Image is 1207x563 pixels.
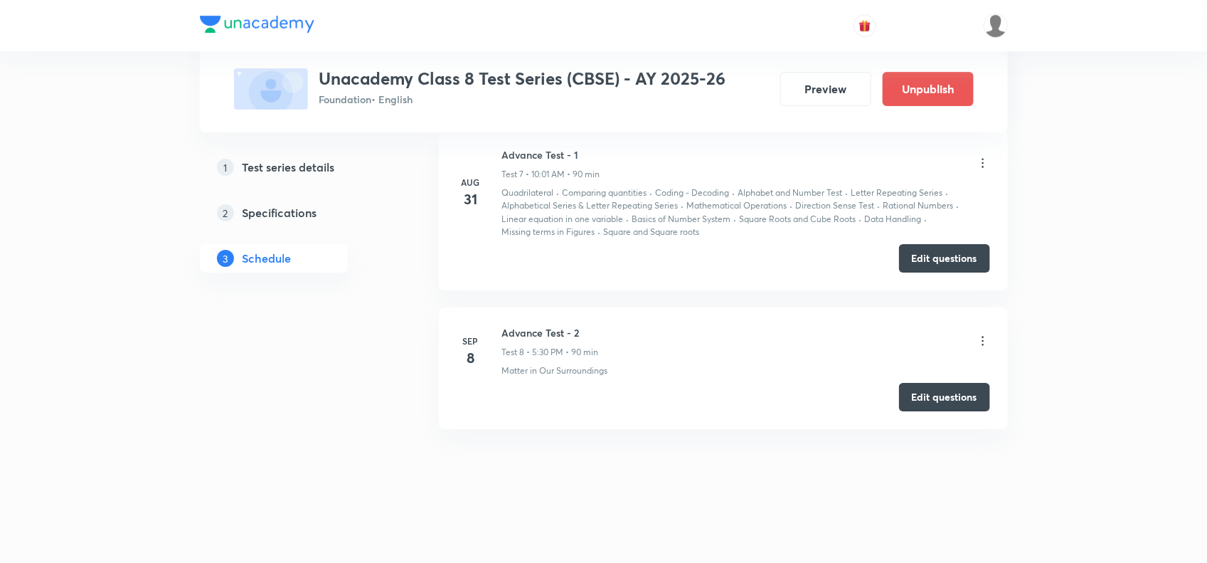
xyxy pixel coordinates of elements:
[502,226,595,238] p: Missing terms in Figures
[502,364,608,377] p: Matter in Our Surroundings
[899,244,990,273] button: Edit questions
[899,383,990,411] button: Edit questions
[457,176,485,189] h6: Aug
[502,147,600,162] h6: Advance Test - 1
[217,204,234,221] p: 2
[234,68,308,110] img: fallback-thumbnail.png
[217,250,234,267] p: 3
[457,335,485,347] h6: Sep
[217,159,234,176] p: 1
[846,186,849,199] div: ·
[925,213,927,226] div: ·
[650,186,653,199] div: ·
[243,159,335,176] h5: Test series details
[563,186,647,199] p: Comparing quantities
[200,16,314,33] img: Company Logo
[687,199,787,212] p: Mathematical Operations
[502,213,624,226] p: Linear equation in one variable
[319,92,726,107] p: Foundation • English
[734,213,737,226] div: ·
[883,72,974,106] button: Unpublish
[957,199,959,212] div: ·
[796,199,875,212] p: Direction Sense Test
[319,68,726,89] h3: Unacademy Class 8 Test Series (CBSE) - AY 2025-26
[946,186,949,199] div: ·
[200,16,314,36] a: Company Logo
[984,14,1008,38] img: Shahid ahmed
[502,168,600,181] p: Test 7 • 10:01 AM • 90 min
[502,325,599,340] h6: Advance Test - 2
[598,226,601,238] div: ·
[878,199,881,212] div: ·
[883,199,954,212] p: Rational Numbers
[502,346,599,359] p: Test 8 • 5:30 PM • 90 min
[851,186,943,199] p: Letter Repeating Series
[681,199,684,212] div: ·
[656,186,730,199] p: Coding - Decoding
[865,213,922,226] p: Data Handling
[502,199,679,212] p: Alphabetical Series & Letter Repeating Series
[632,213,731,226] p: Basics of Number System
[627,213,629,226] div: ·
[738,186,843,199] p: Alphabet and Number Test
[457,189,485,210] h4: 31
[733,186,735,199] div: ·
[243,204,317,221] h5: Specifications
[200,199,393,227] a: 2Specifications
[780,72,871,106] button: Preview
[457,347,485,369] h4: 8
[740,213,856,226] p: Square Roots and Cube Roots
[604,226,700,238] p: Square and Square roots
[557,186,560,199] div: ·
[858,19,871,32] img: avatar
[243,250,292,267] h5: Schedule
[859,213,862,226] div: ·
[790,199,793,212] div: ·
[854,14,876,37] button: avatar
[200,153,393,181] a: 1Test series details
[502,186,554,199] p: Quadrilateral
